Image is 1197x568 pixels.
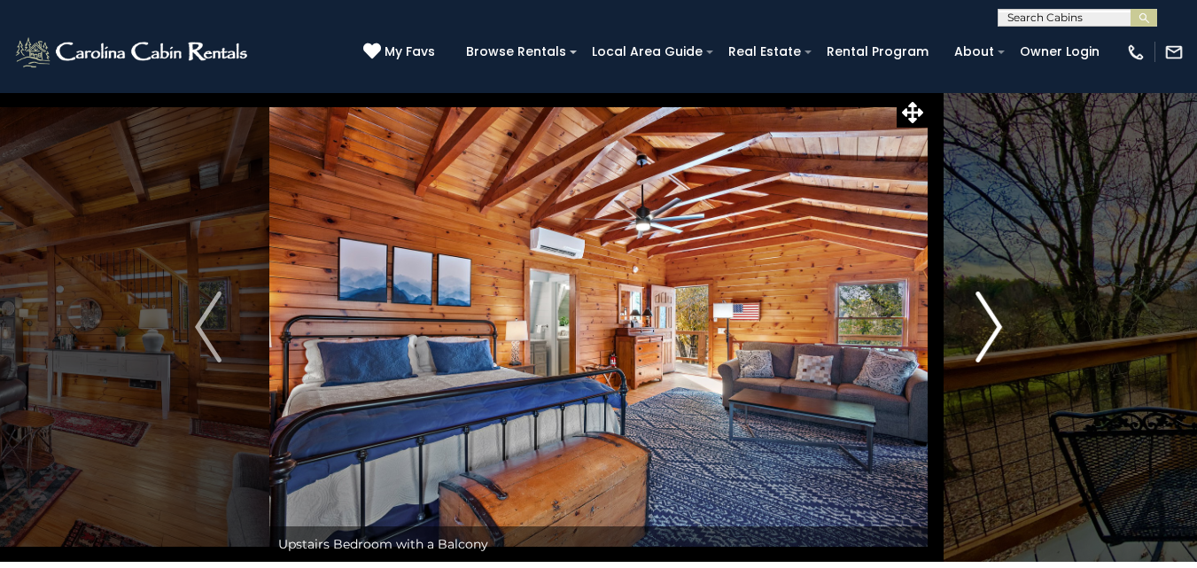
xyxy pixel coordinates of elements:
a: Local Area Guide [583,38,711,66]
img: arrow [975,292,1002,362]
a: Browse Rentals [457,38,575,66]
img: phone-regular-white.png [1126,43,1146,62]
img: arrow [195,292,222,362]
button: Next [928,92,1050,562]
button: Previous [147,92,269,562]
div: Upstairs Bedroom with a Balcony [269,526,928,562]
a: My Favs [363,43,439,62]
img: mail-regular-white.png [1164,43,1184,62]
img: White-1-2.png [13,35,253,70]
span: My Favs [385,43,435,61]
a: About [945,38,1003,66]
a: Real Estate [719,38,810,66]
a: Owner Login [1011,38,1108,66]
a: Rental Program [818,38,937,66]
